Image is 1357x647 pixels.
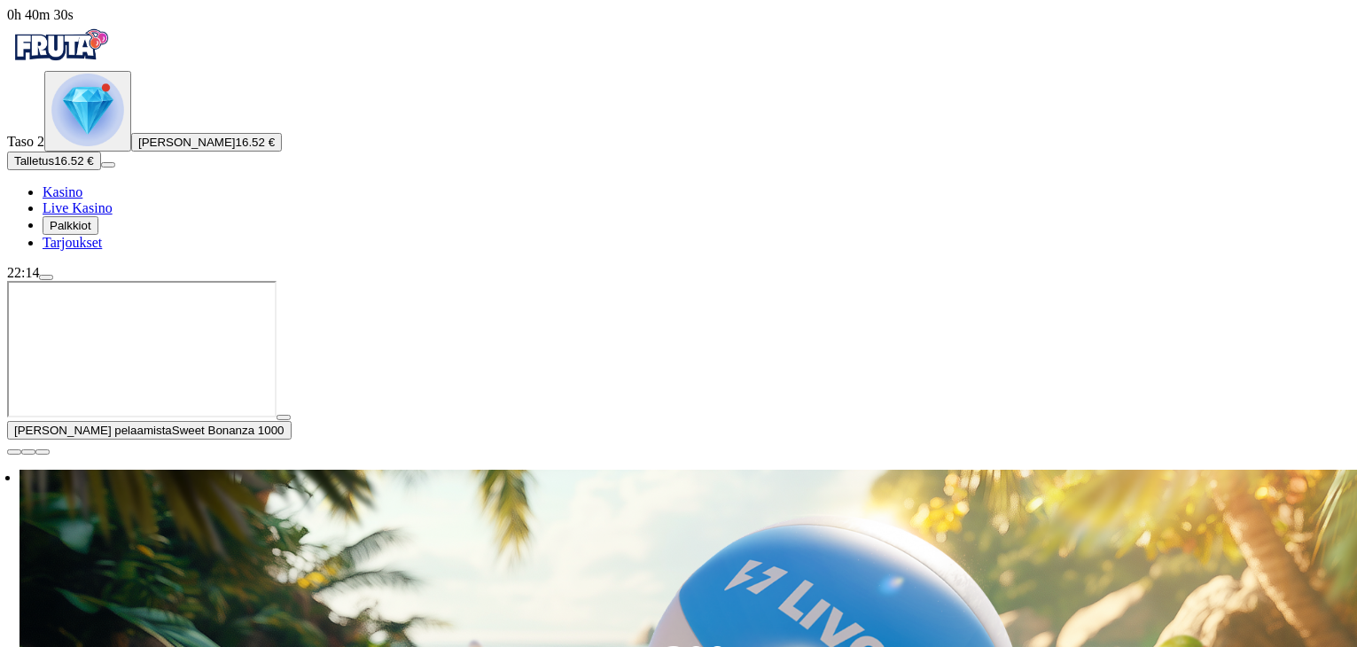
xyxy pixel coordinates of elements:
button: level unlocked [44,71,131,152]
span: Palkkiot [50,219,91,232]
a: poker-chip iconLive Kasino [43,200,113,215]
a: Fruta [7,55,113,70]
span: Taso 2 [7,134,44,149]
span: 16.52 € [236,136,275,149]
button: close icon [7,449,21,455]
button: chevron-down icon [21,449,35,455]
span: 22:14 [7,265,39,280]
span: Tarjoukset [43,235,102,250]
img: Fruta [7,23,113,67]
button: menu [101,162,115,168]
span: Talletus [14,154,54,168]
span: user session time [7,7,74,22]
a: gift-inverted iconTarjoukset [43,235,102,250]
span: Sweet Bonanza 1000 [172,424,285,437]
span: Live Kasino [43,200,113,215]
span: 16.52 € [54,154,93,168]
button: [PERSON_NAME]16.52 € [131,133,282,152]
button: menu [39,275,53,280]
button: play icon [277,415,291,420]
span: [PERSON_NAME] [138,136,236,149]
iframe: Sweet Bonanza 1000 [7,281,277,417]
button: [PERSON_NAME] pelaamistaSweet Bonanza 1000 [7,421,292,440]
a: diamond iconKasino [43,184,82,199]
button: fullscreen icon [35,449,50,455]
img: level unlocked [51,74,124,146]
span: Kasino [43,184,82,199]
span: [PERSON_NAME] pelaamista [14,424,172,437]
nav: Primary [7,23,1350,251]
button: Talletusplus icon16.52 € [7,152,101,170]
button: reward iconPalkkiot [43,216,98,235]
